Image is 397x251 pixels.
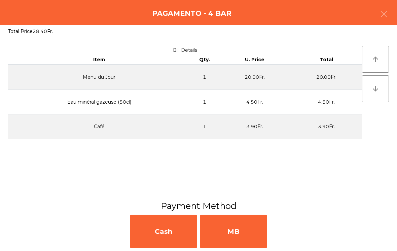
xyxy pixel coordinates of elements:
[152,8,231,19] h4: Pagamento - 4 BAR
[291,114,362,139] td: 3.90Fr.
[8,65,190,90] td: Menu du Jour
[8,89,190,114] td: Eau minéral gazeuse (50cl)
[219,114,290,139] td: 3.90Fr.
[362,75,389,102] button: arrow_downward
[173,47,197,53] span: Bill Details
[130,215,197,248] div: Cash
[8,55,190,65] th: Item
[190,55,219,65] th: Qty.
[33,28,53,34] span: 28.40Fr.
[219,89,290,114] td: 4.50Fr.
[219,65,290,90] td: 20.00Fr.
[8,28,33,34] span: Total Price
[190,89,219,114] td: 1
[291,55,362,65] th: Total
[8,114,190,139] td: Café
[219,55,290,65] th: U. Price
[291,65,362,90] td: 20.00Fr.
[190,65,219,90] td: 1
[371,85,380,93] i: arrow_downward
[200,215,267,248] div: MB
[362,46,389,73] button: arrow_upward
[5,200,392,212] h3: Payment Method
[190,114,219,139] td: 1
[371,55,380,63] i: arrow_upward
[291,89,362,114] td: 4.50Fr.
